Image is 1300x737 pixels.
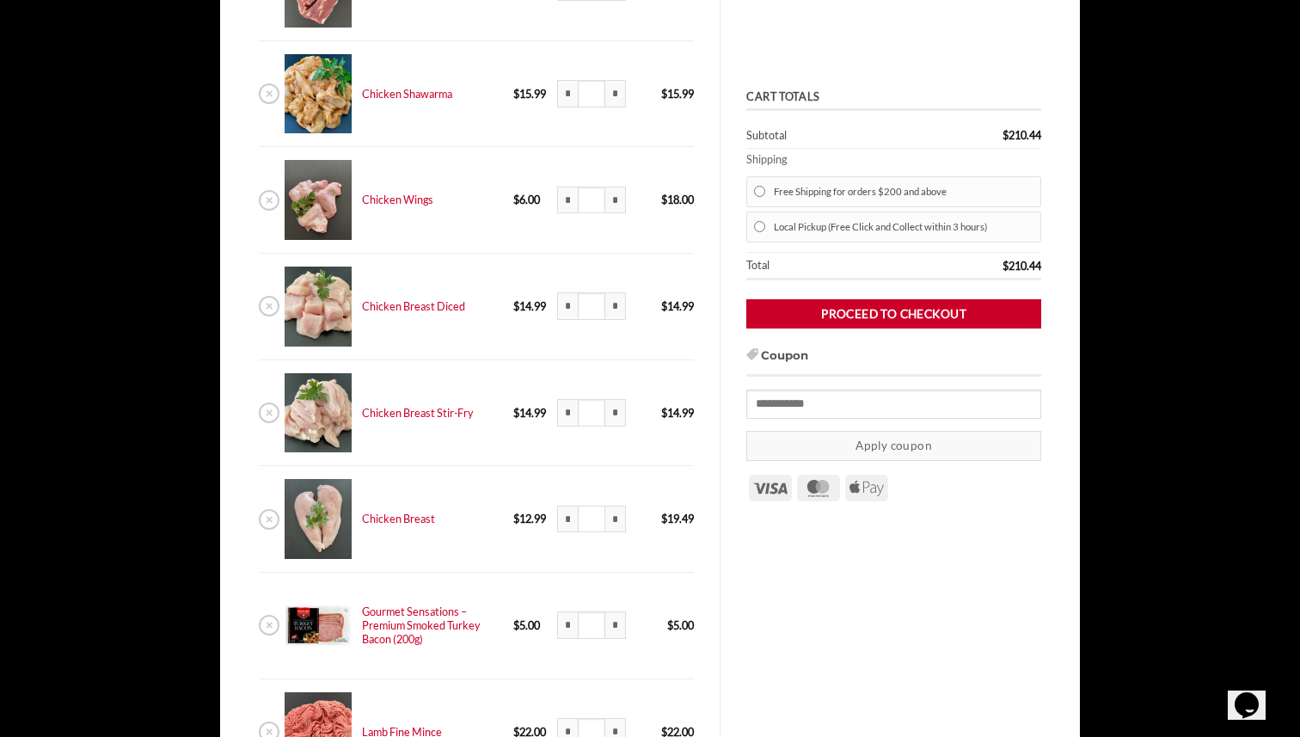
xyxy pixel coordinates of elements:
[557,506,578,533] input: Reduce quantity of Chicken Breast
[661,406,667,420] span: $
[746,123,897,149] th: Subtotal
[661,512,694,525] bdi: 19.49
[661,87,694,101] bdi: 15.99
[1003,128,1009,142] span: $
[605,399,626,427] input: Increase quantity of Chicken Breast Stir-Fry
[746,149,1041,171] th: Shipping
[259,402,279,423] a: Remove Chicken Breast Stir-Fry from cart
[1003,128,1041,142] bdi: 210.44
[557,611,578,639] input: Reduce quantity of Gourmet Sensations – Premium Smoked Turkey Bacon (200g)
[259,615,279,636] a: Remove Gourmet Sensations – Premium Smoked Turkey Bacon (200g) from cart
[578,80,605,107] input: Product quantity
[513,512,519,525] span: $
[513,406,546,420] bdi: 14.99
[557,80,578,107] input: Reduce quantity of Chicken Shawarma
[285,479,351,559] img: Cart
[667,618,694,632] bdi: 5.00
[578,611,605,639] input: Product quantity
[578,506,605,533] input: Product quantity
[285,373,351,453] img: Cart
[513,193,540,206] bdi: 6.00
[661,87,667,101] span: $
[773,216,1033,238] label: Local Pickup (Free Click and Collect within 3 hours)
[605,611,626,639] input: Increase quantity of Gourmet Sensations – Premium Smoked Turkey Bacon (200g)
[259,190,279,211] a: Remove Chicken Wings from cart
[513,512,546,525] bdi: 12.99
[513,618,519,632] span: $
[513,193,519,206] span: $
[578,399,605,427] input: Product quantity
[259,296,279,316] a: Remove Chicken Breast Diced from cart
[1003,259,1041,273] bdi: 210.44
[513,299,546,313] bdi: 14.99
[1003,259,1009,273] span: $
[362,299,465,313] a: Chicken Breast Diced
[661,193,667,206] span: $
[513,406,519,420] span: $
[605,292,626,320] input: Increase quantity of Chicken Breast Diced
[285,160,351,240] img: Cart
[513,618,540,632] bdi: 5.00
[746,86,1041,111] th: Cart totals
[362,406,473,420] a: Chicken Breast Stir-Fry
[513,87,519,101] span: $
[605,80,626,107] input: Increase quantity of Chicken Shawarma
[746,431,1041,461] button: Apply coupon
[557,187,578,214] input: Reduce quantity of Chicken Wings
[746,299,1041,329] a: Proceed to checkout
[285,54,351,134] img: Cart
[285,586,351,666] img: Cart
[362,87,452,101] a: Chicken Shawarma
[661,406,694,420] bdi: 14.99
[605,187,626,214] input: Increase quantity of Chicken Wings
[746,472,891,501] div: Payment icons
[557,292,578,320] input: Reduce quantity of Chicken Breast Diced
[661,299,694,313] bdi: 14.99
[605,506,626,533] input: Increase quantity of Chicken Breast
[557,399,578,427] input: Reduce quantity of Chicken Breast Stir-Fry
[661,512,667,525] span: $
[259,83,279,104] a: Remove Chicken Shawarma from cart
[746,347,1041,376] h3: Coupon
[362,193,433,206] a: Chicken Wings
[513,299,519,313] span: $
[578,187,605,214] input: Product quantity
[746,253,897,280] th: Total
[285,267,351,347] img: Cart
[667,618,673,632] span: $
[362,512,435,525] a: Chicken Breast
[513,87,546,101] bdi: 15.99
[1228,668,1283,720] iframe: chat widget
[578,292,605,320] input: Product quantity
[661,193,694,206] bdi: 18.00
[259,509,279,530] a: Remove Chicken Breast from cart
[661,299,667,313] span: $
[362,605,480,647] a: Gourmet Sensations – Premium Smoked Turkey Bacon (200g)
[773,181,1033,203] label: Free Shipping for orders $200 and above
